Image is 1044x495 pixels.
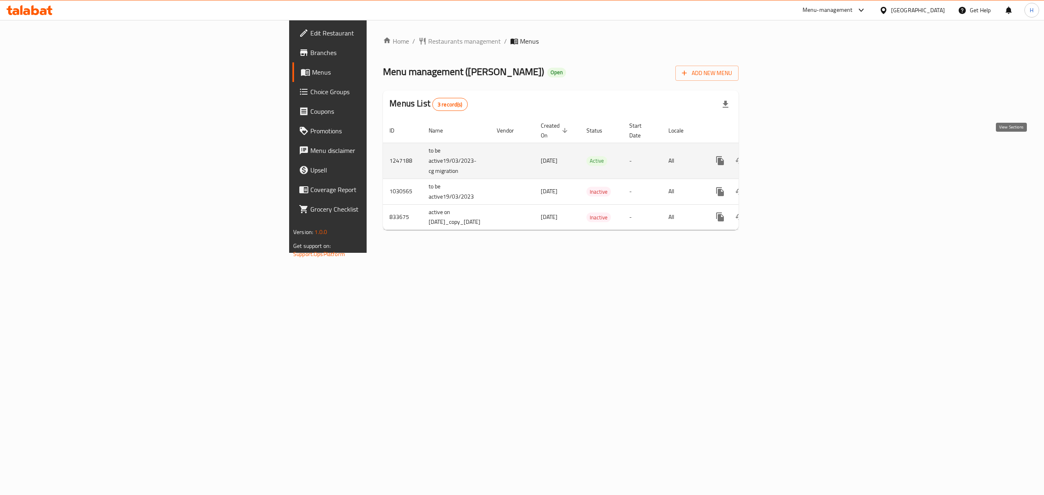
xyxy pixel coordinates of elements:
[629,121,652,140] span: Start Date
[586,187,611,197] span: Inactive
[310,146,457,155] span: Menu disclaimer
[310,28,457,38] span: Edit Restaurant
[710,207,730,227] button: more
[292,43,464,62] a: Branches
[292,141,464,160] a: Menu disclaimer
[293,227,313,237] span: Version:
[586,126,613,135] span: Status
[292,102,464,121] a: Coupons
[730,182,750,201] button: Change Status
[310,126,457,136] span: Promotions
[682,68,732,78] span: Add New Menu
[389,126,405,135] span: ID
[541,121,570,140] span: Created On
[541,212,557,222] span: [DATE]
[432,98,468,111] div: Total records count
[314,227,327,237] span: 1.0.0
[716,95,735,114] div: Export file
[310,185,457,194] span: Coverage Report
[662,143,704,179] td: All
[292,82,464,102] a: Choice Groups
[312,67,457,77] span: Menus
[662,179,704,204] td: All
[293,249,345,259] a: Support.OpsPlatform
[433,101,467,108] span: 3 record(s)
[547,69,566,76] span: Open
[383,62,544,81] span: Menu management ( [PERSON_NAME] )
[586,212,611,222] div: Inactive
[541,186,557,197] span: [DATE]
[668,126,694,135] span: Locale
[704,118,795,143] th: Actions
[310,165,457,175] span: Upsell
[623,179,662,204] td: -
[1030,6,1033,15] span: H
[292,62,464,82] a: Menus
[428,36,501,46] span: Restaurants management
[389,97,467,111] h2: Menus List
[310,48,457,57] span: Branches
[292,121,464,141] a: Promotions
[310,106,457,116] span: Coupons
[710,151,730,170] button: more
[623,204,662,230] td: -
[292,160,464,180] a: Upsell
[292,23,464,43] a: Edit Restaurant
[383,118,795,230] table: enhanced table
[730,207,750,227] button: Change Status
[310,87,457,97] span: Choice Groups
[383,36,739,46] nav: breadcrumb
[675,66,739,81] button: Add New Menu
[497,126,524,135] span: Vendor
[547,68,566,77] div: Open
[292,180,464,199] a: Coverage Report
[586,156,607,166] span: Active
[541,155,557,166] span: [DATE]
[310,204,457,214] span: Grocery Checklist
[292,199,464,219] a: Grocery Checklist
[730,151,750,170] button: Change Status
[891,6,945,15] div: [GEOGRAPHIC_DATA]
[520,36,539,46] span: Menus
[710,182,730,201] button: more
[293,241,331,251] span: Get support on:
[586,213,611,222] span: Inactive
[623,143,662,179] td: -
[803,5,853,15] div: Menu-management
[429,126,453,135] span: Name
[662,204,704,230] td: All
[504,36,507,46] li: /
